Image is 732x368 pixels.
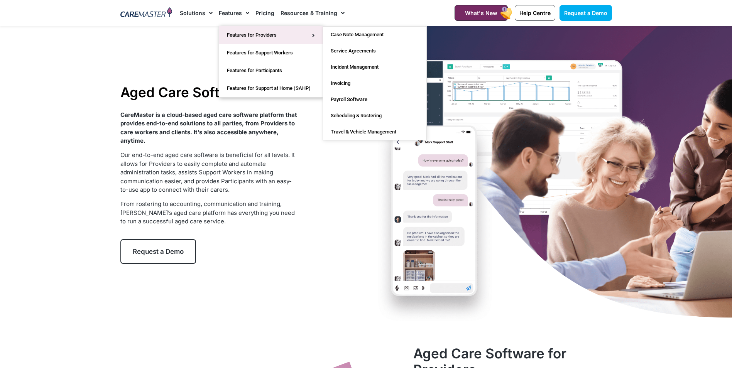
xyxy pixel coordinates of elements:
span: Our end-to-end aged care software is beneficial for all levels. It allows for Providers to easily... [120,151,295,193]
span: What's New [465,10,497,16]
span: Help Centre [519,10,551,16]
span: Request a Demo [564,10,607,16]
strong: CareMaster is a cloud-based aged care software platform that provides end-to-end solutions to all... [120,111,297,145]
span: From rostering to accounting, communication and training, [PERSON_NAME]’s aged care platform has ... [120,200,295,225]
a: Travel & Vehicle Management [323,124,426,140]
a: Payroll Software [323,91,426,108]
a: Scheduling & Rostering [323,108,426,124]
a: Help Centre [515,5,555,21]
a: Features for Support at Home (SAHP) [219,79,323,97]
a: Features for Participants [219,62,323,79]
a: Case Note Management [323,27,426,43]
a: Request a Demo [120,239,196,264]
img: CareMaster Logo [120,7,172,19]
ul: Features for Providers [323,26,427,140]
span: Request a Demo [133,248,184,255]
a: Incident Management [323,59,426,75]
a: Features for Providers [219,26,323,44]
a: Features for Support Workers [219,44,323,62]
a: Invoicing [323,75,426,91]
h1: Aged Care Software [120,84,298,100]
a: Request a Demo [560,5,612,21]
a: What's New [455,5,508,21]
a: Service Agreements [323,43,426,59]
ul: Features [219,26,323,98]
